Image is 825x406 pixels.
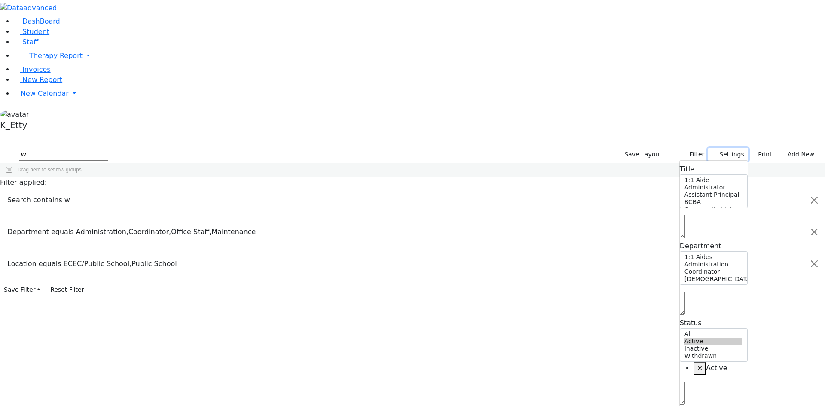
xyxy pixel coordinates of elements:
[22,38,38,46] span: Staff
[684,283,742,290] option: Hearing
[680,328,748,362] select: Default select example
[708,148,748,161] button: Settings
[19,148,108,161] input: Search
[22,17,60,25] span: DashBoard
[21,89,69,98] span: New Calendar
[14,17,60,25] a: DashBoard
[680,174,748,208] select: Default select example
[680,164,694,174] label: Title
[22,76,62,84] span: New Report
[804,188,825,212] button: Close
[684,330,742,338] option: All
[684,191,742,198] option: Assistant Principal
[678,148,709,161] button: Filter
[22,65,51,73] span: Invoices
[680,292,685,315] textarea: Search
[14,27,49,36] a: Student
[804,252,825,276] button: Close
[748,148,776,161] button: Print
[14,47,825,64] a: Therapy Report
[706,364,727,372] span: Active
[804,220,825,244] button: Close
[694,362,748,375] li: Active
[697,364,703,372] span: ×
[680,215,685,238] textarea: Search
[14,38,38,46] a: Staff
[14,76,62,84] a: New Report
[14,65,51,73] a: Invoices
[684,352,742,360] option: Withdrawn
[684,198,742,206] option: BCBA
[779,148,818,161] button: Add New
[22,27,49,36] span: Student
[680,251,748,285] select: Default select example
[684,184,742,191] option: Administrator
[680,241,721,251] label: Department
[18,167,82,173] span: Drag here to set row groups
[684,275,742,283] option: [DEMOGRAPHIC_DATA] Paraprofessional
[29,52,82,60] span: Therapy Report
[684,253,742,261] option: 1:1 Aides
[684,268,742,275] option: Coordinator
[684,261,742,268] option: Administration
[684,345,742,352] option: Inactive
[684,338,742,345] option: Active
[680,318,702,328] label: Status
[620,148,665,161] button: Save Layout
[684,177,742,184] option: 1:1 Aide
[694,362,706,375] button: Remove item
[684,206,742,213] option: Community Liaison
[14,85,825,102] a: New Calendar
[680,382,685,405] textarea: Search
[46,283,88,296] button: Reset Filter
